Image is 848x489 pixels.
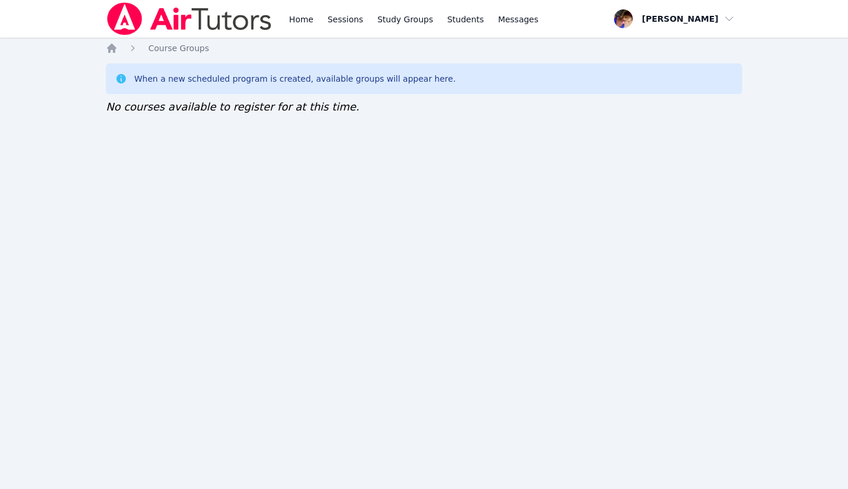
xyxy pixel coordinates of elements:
a: Course Groups [148,42,209,54]
img: Air Tutors [106,2,272,35]
span: No courses available to register for at this time. [106,101,359,113]
span: Course Groups [148,43,209,53]
nav: Breadcrumb [106,42,742,54]
span: Messages [498,14,539,25]
div: When a new scheduled program is created, available groups will appear here. [134,73,456,85]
